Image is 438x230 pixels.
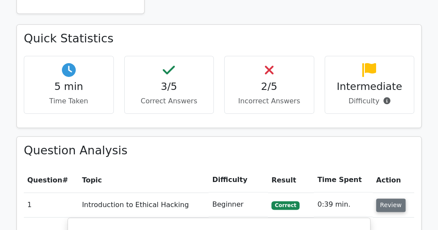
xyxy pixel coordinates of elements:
td: 0:39 min. [314,192,373,217]
h3: Question Analysis [24,144,414,157]
th: Action [373,168,414,192]
p: Difficulty [332,96,407,106]
p: Correct Answers [132,96,207,106]
span: Correct [271,201,300,210]
button: Review [376,198,406,212]
p: Incorrect Answers [232,96,307,106]
p: Time Taken [31,96,106,106]
th: Topic [78,168,209,192]
td: 1 [24,192,78,217]
h4: 2/5 [232,80,307,93]
td: Beginner [209,192,268,217]
h3: Quick Statistics [24,32,414,45]
td: Introduction to Ethical Hacking [78,192,209,217]
th: Difficulty [209,168,268,192]
h4: Intermediate [332,80,407,93]
h4: 3/5 [132,80,207,93]
th: # [24,168,78,192]
th: Time Spent [314,168,373,192]
h4: 5 min [31,80,106,93]
span: Question [27,176,62,184]
th: Result [268,168,314,192]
